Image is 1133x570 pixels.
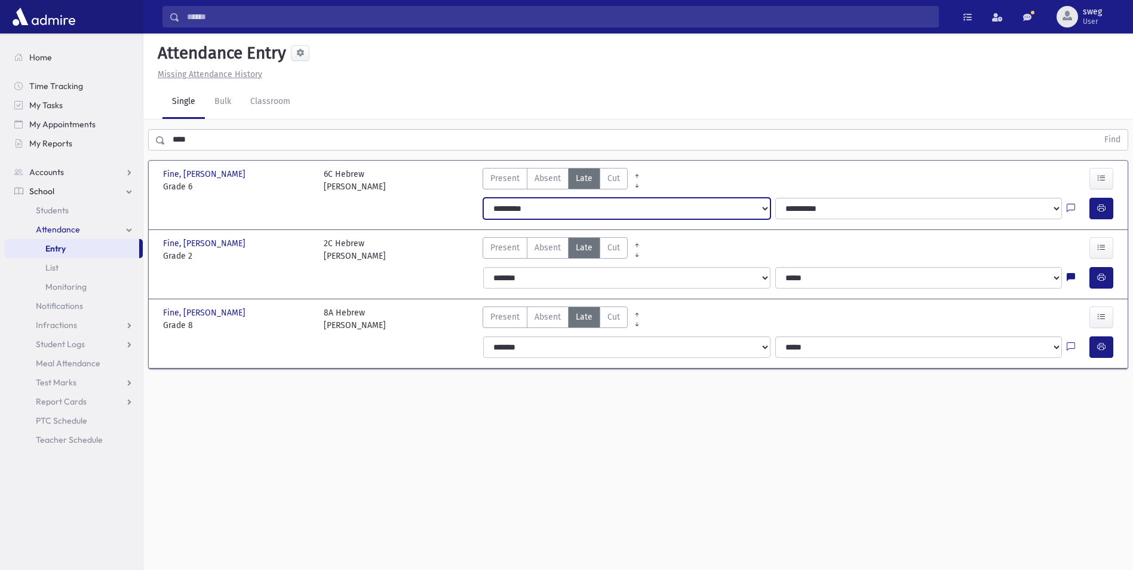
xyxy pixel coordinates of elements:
[5,296,143,315] a: Notifications
[36,377,76,388] span: Test Marks
[5,182,143,201] a: School
[205,85,241,119] a: Bulk
[153,43,286,63] h5: Attendance Entry
[163,319,312,332] span: Grade 8
[490,311,520,323] span: Present
[5,163,143,182] a: Accounts
[5,373,143,392] a: Test Marks
[29,186,54,197] span: School
[483,307,628,332] div: AttTypes
[153,69,262,79] a: Missing Attendance History
[535,311,561,323] span: Absent
[324,307,386,332] div: 8A Hebrew [PERSON_NAME]
[10,5,78,29] img: AdmirePro
[36,434,103,445] span: Teacher Schedule
[29,138,72,149] span: My Reports
[607,311,620,323] span: Cut
[607,172,620,185] span: Cut
[29,119,96,130] span: My Appointments
[163,237,248,250] span: Fine, [PERSON_NAME]
[29,167,64,177] span: Accounts
[5,134,143,153] a: My Reports
[576,241,592,254] span: Late
[180,6,938,27] input: Search
[5,315,143,335] a: Infractions
[29,81,83,91] span: Time Tracking
[45,281,87,292] span: Monitoring
[163,168,248,180] span: Fine, [PERSON_NAME]
[163,180,312,193] span: Grade 6
[29,52,52,63] span: Home
[1097,130,1128,150] button: Find
[36,224,80,235] span: Attendance
[36,320,77,330] span: Infractions
[576,311,592,323] span: Late
[490,241,520,254] span: Present
[5,277,143,296] a: Monitoring
[241,85,300,119] a: Classroom
[5,335,143,354] a: Student Logs
[5,239,139,258] a: Entry
[5,430,143,449] a: Teacher Schedule
[36,301,83,311] span: Notifications
[45,243,66,254] span: Entry
[36,339,85,350] span: Student Logs
[5,220,143,239] a: Attendance
[5,96,143,115] a: My Tasks
[5,258,143,277] a: List
[535,241,561,254] span: Absent
[576,172,592,185] span: Late
[36,205,69,216] span: Students
[163,250,312,262] span: Grade 2
[5,115,143,134] a: My Appointments
[607,241,620,254] span: Cut
[36,396,87,407] span: Report Cards
[483,237,628,262] div: AttTypes
[163,307,248,319] span: Fine, [PERSON_NAME]
[45,262,59,273] span: List
[1083,17,1102,26] span: User
[29,100,63,111] span: My Tasks
[5,411,143,430] a: PTC Schedule
[5,48,143,67] a: Home
[162,85,205,119] a: Single
[535,172,561,185] span: Absent
[490,172,520,185] span: Present
[1083,7,1102,17] span: sweg
[5,76,143,96] a: Time Tracking
[483,168,628,193] div: AttTypes
[5,392,143,411] a: Report Cards
[158,69,262,79] u: Missing Attendance History
[36,358,100,369] span: Meal Attendance
[324,168,386,193] div: 6C Hebrew [PERSON_NAME]
[36,415,87,426] span: PTC Schedule
[5,201,143,220] a: Students
[324,237,386,262] div: 2C Hebrew [PERSON_NAME]
[5,354,143,373] a: Meal Attendance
